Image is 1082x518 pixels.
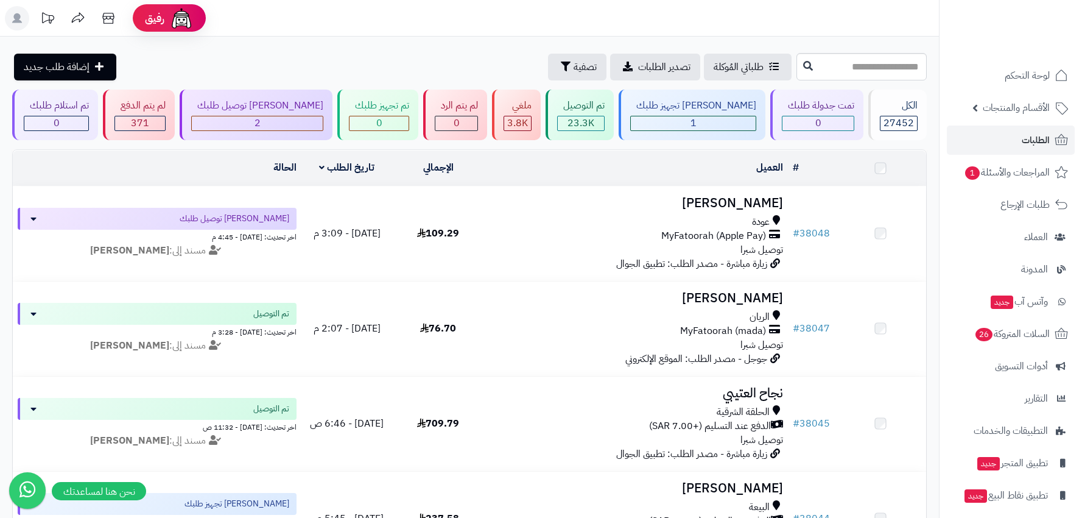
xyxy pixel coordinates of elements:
span: [DATE] - 3:09 م [314,226,381,241]
span: رفيق [145,11,164,26]
span: الطلبات [1022,132,1050,149]
span: التطبيقات والخدمات [974,422,1048,439]
a: طلبات الإرجاع [947,190,1075,219]
span: 76.70 [420,321,456,336]
span: المراجعات والأسئلة [964,164,1050,181]
a: تمت جدولة طلبك 0 [768,90,866,140]
div: اخر تحديث: [DATE] - 11:32 ص [18,420,297,433]
a: لم يتم الدفع 371 [100,90,177,140]
span: تصفية [574,60,597,74]
span: 23.3K [567,116,594,130]
div: مسند إلى: [9,339,306,353]
a: التطبيقات والخدمات [947,416,1075,445]
span: أدوات التسويق [995,358,1048,375]
a: تحديثات المنصة [32,6,63,34]
span: # [793,416,799,431]
a: #38047 [793,321,830,336]
div: اخر تحديث: [DATE] - 4:45 م [18,230,297,243]
a: تم تجهيز طلبك 0 [335,90,421,140]
span: 1 [965,166,980,180]
span: 26 [975,328,992,341]
a: وآتس آبجديد [947,287,1075,316]
span: تطبيق المتجر [976,455,1048,472]
span: [PERSON_NAME] توصيل طلبك [180,213,289,225]
span: 1 [690,116,697,130]
span: جديد [977,457,1000,470]
span: تطبيق نقاط البيع [963,487,1048,504]
span: الدفع عند التسليم (+7.00 SAR) [649,419,771,433]
div: 2 [192,116,323,130]
div: مسند إلى: [9,244,306,258]
span: 109.29 [417,226,459,241]
div: [PERSON_NAME] تجهيز طلبك [630,99,756,113]
a: العميل [756,160,783,175]
span: توصيل شبرا [740,338,783,352]
a: تطبيق نقاط البيعجديد [947,481,1075,510]
div: 0 [350,116,409,130]
span: # [793,321,799,336]
a: تم التوصيل 23.3K [543,90,616,140]
div: [PERSON_NAME] توصيل طلبك [191,99,323,113]
a: السلات المتروكة26 [947,319,1075,349]
span: السلات المتروكة [974,325,1050,342]
div: تم التوصيل [557,99,605,113]
h3: [PERSON_NAME] [489,196,784,210]
span: 0 [54,116,60,130]
a: الحالة [273,160,297,175]
span: طلباتي المُوكلة [714,60,764,74]
a: الكل27452 [866,90,929,140]
strong: [PERSON_NAME] [90,243,169,258]
div: تمت جدولة طلبك [782,99,854,113]
a: تطبيق المتجرجديد [947,449,1075,478]
h3: [PERSON_NAME] [489,481,784,495]
span: إضافة طلب جديد [24,60,90,74]
span: # [793,226,799,241]
div: لم يتم الرد [435,99,478,113]
a: [PERSON_NAME] تجهيز طلبك 1 [616,90,768,140]
a: إضافة طلب جديد [14,54,116,80]
a: لم يتم الرد 0 [421,90,490,140]
span: 3.8K [507,116,528,130]
span: زيارة مباشرة - مصدر الطلب: تطبيق الجوال [616,447,767,461]
a: المراجعات والأسئلة1 [947,158,1075,187]
a: طلباتي المُوكلة [704,54,792,80]
span: التقارير [1025,390,1048,407]
div: 0 [435,116,477,130]
h3: نجاح العتيبي [489,386,784,400]
strong: [PERSON_NAME] [90,338,169,353]
div: 0 [782,116,854,130]
span: تصدير الطلبات [638,60,690,74]
span: توصيل شبرا [740,433,783,447]
span: الحلقة الشرقية [717,405,770,419]
div: تم تجهيز طلبك [349,99,409,113]
span: تم التوصيل [253,403,289,415]
a: الإجمالي [423,160,454,175]
a: # [793,160,799,175]
span: لوحة التحكم [1005,67,1050,84]
span: عودة [752,215,770,229]
a: العملاء [947,222,1075,252]
a: #38045 [793,416,830,431]
button: تصفية [548,54,606,80]
div: الكل [880,99,918,113]
span: MyFatoorah (mada) [680,324,766,338]
a: المدونة [947,255,1075,284]
div: مسند إلى: [9,434,306,448]
a: تم استلام طلبك 0 [10,90,100,140]
a: [PERSON_NAME] توصيل طلبك 2 [177,90,335,140]
h3: [PERSON_NAME] [489,291,784,305]
span: المدونة [1021,261,1048,278]
span: 27452 [884,116,914,130]
span: [DATE] - 2:07 م [314,321,381,336]
img: ai-face.png [169,6,194,30]
a: التقارير [947,384,1075,413]
span: جديد [991,296,1013,309]
a: أدوات التسويق [947,352,1075,381]
span: 2 [255,116,261,130]
span: 0 [815,116,821,130]
a: الطلبات [947,126,1075,155]
div: 371 [115,116,165,130]
div: ملغي [504,99,532,113]
span: زيارة مباشرة - مصدر الطلب: تطبيق الجوال [616,257,767,271]
span: توصيل شبرا [740,243,783,257]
